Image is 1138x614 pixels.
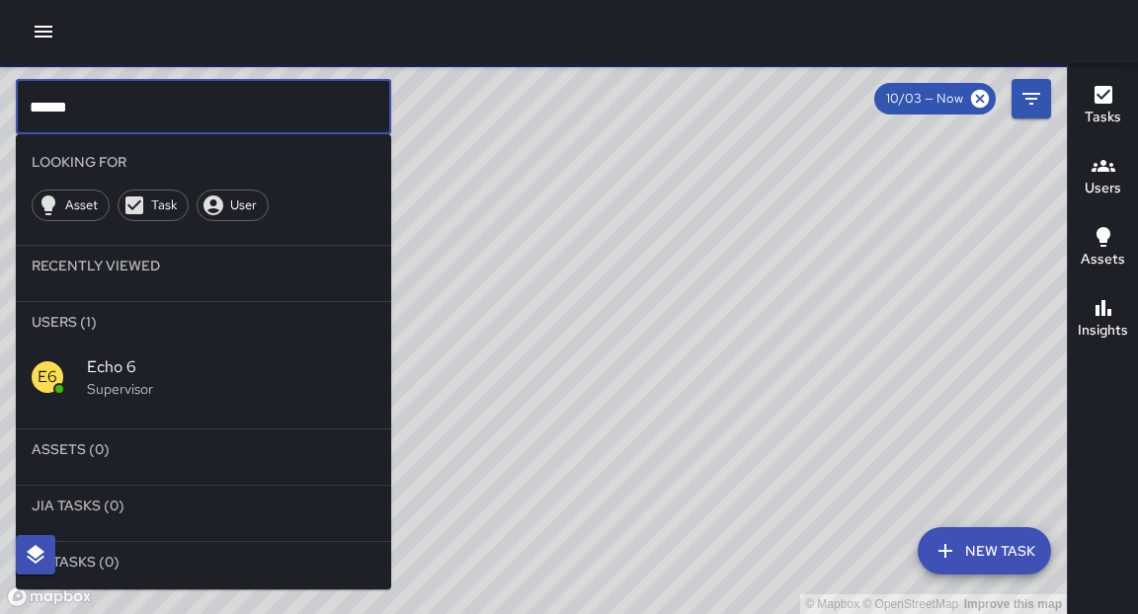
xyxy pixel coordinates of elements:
span: Asset [54,195,109,215]
h6: Assets [1081,249,1125,270]
li: Users (1) [16,302,391,342]
button: New Task [918,527,1051,575]
p: Supervisor [87,379,375,399]
button: Users [1068,142,1138,213]
span: 10/03 — Now [874,89,975,109]
li: 311 Tasks (0) [16,542,391,581]
span: Task [140,195,188,215]
button: Insights [1068,284,1138,355]
li: Recently Viewed [16,246,391,285]
button: Filters [1012,79,1051,118]
li: Assets (0) [16,429,391,469]
p: E6 [38,365,57,389]
button: Assets [1068,213,1138,284]
div: E6Echo 6Supervisor [16,342,391,413]
span: Echo 6 [87,355,375,379]
h6: Insights [1078,320,1128,342]
div: Task [118,190,189,221]
div: User [197,190,269,221]
div: 10/03 — Now [874,83,996,115]
li: Looking For [16,142,391,182]
li: Jia Tasks (0) [16,486,391,525]
div: Asset [32,190,110,221]
h6: Users [1085,178,1121,199]
h6: Tasks [1085,107,1121,128]
span: User [219,195,268,215]
button: Tasks [1068,71,1138,142]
